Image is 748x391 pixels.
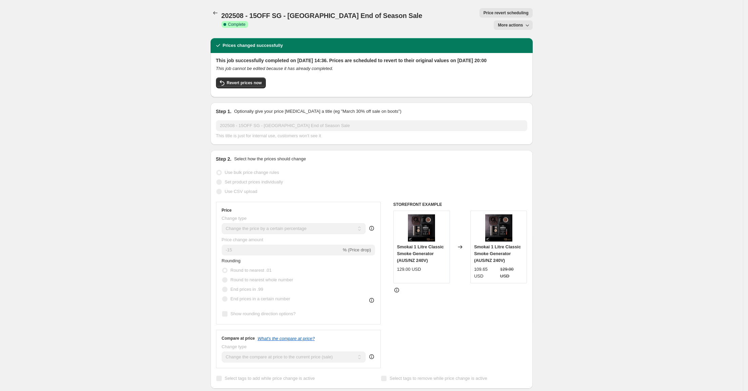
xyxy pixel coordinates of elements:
span: Use bulk price change rules [225,170,279,175]
input: 30% off holiday sale [216,120,527,131]
h2: Prices changed successfully [223,42,283,49]
span: Complete [228,22,245,27]
h3: Compare at price [222,336,255,341]
span: Price change amount [222,237,263,242]
span: End prices in a certain number [231,296,290,301]
h3: Price [222,208,232,213]
button: Price revert scheduling [479,8,533,18]
input: -15 [222,245,341,255]
span: Change type [222,344,247,349]
h6: STOREFRONT EXAMPLE [393,202,527,207]
div: help [368,225,375,232]
span: Revert prices now [227,80,262,86]
span: 202508 - 15OFF SG - [GEOGRAPHIC_DATA] End of Season Sale [221,12,422,19]
span: End prices in .99 [231,287,263,292]
h2: Step 2. [216,156,232,162]
i: This job cannot be edited because it has already completed. [216,66,333,71]
div: 109.65 USD [474,266,497,280]
span: This title is just for internal use, customers won't see it [216,133,321,138]
img: Smokai1LClassicSmokeGenerator_80x.jpg [408,214,435,242]
span: Select tags to remove while price change is active [390,376,487,381]
button: More actions [494,20,532,30]
p: Select how the prices should change [234,156,306,162]
span: More actions [498,22,523,28]
span: Select tags to add while price change is active [225,376,315,381]
span: Use CSV upload [225,189,257,194]
button: Price change jobs [211,8,220,18]
span: Round to nearest .01 [231,268,272,273]
button: Revert prices now [216,77,266,88]
button: What's the compare at price? [258,336,315,341]
span: % (Price drop) [343,247,371,252]
span: Smokai 1 Litre Classic Smoke Generator (AUS/NZ 240V) [397,244,444,263]
div: 129.00 USD [397,266,421,273]
strike: 129.00 USD [500,266,524,280]
div: help [368,353,375,360]
span: Round to nearest whole number [231,277,293,282]
span: Set product prices individually [225,179,283,184]
span: Price revert scheduling [484,10,529,16]
h2: This job successfully completed on [DATE] 14:36. Prices are scheduled to revert to their original... [216,57,527,64]
img: Smokai1LClassicSmokeGenerator_80x.jpg [485,214,512,242]
span: Rounding [222,258,241,263]
h2: Step 1. [216,108,232,115]
p: Optionally give your price [MEDICAL_DATA] a title (eg "March 30% off sale on boots") [234,108,401,115]
span: Show rounding direction options? [231,311,296,316]
span: Change type [222,216,247,221]
span: Smokai 1 Litre Classic Smoke Generator (AUS/NZ 240V) [474,244,521,263]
